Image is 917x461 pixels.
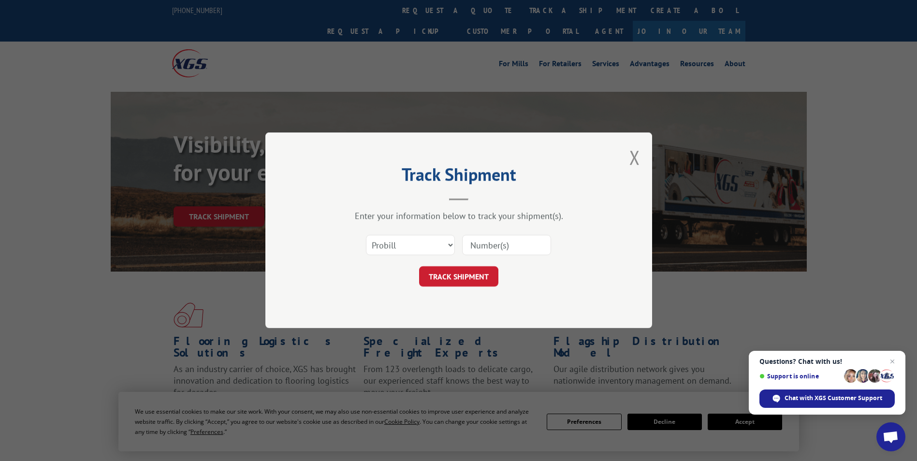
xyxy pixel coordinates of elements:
[462,235,551,256] input: Number(s)
[759,373,841,380] span: Support is online
[759,389,895,408] div: Chat with XGS Customer Support
[759,358,895,365] span: Questions? Chat with us!
[314,168,604,186] h2: Track Shipment
[419,267,498,287] button: TRACK SHIPMENT
[629,144,640,170] button: Close modal
[876,422,905,451] div: Open chat
[887,356,898,367] span: Close chat
[314,211,604,222] div: Enter your information below to track your shipment(s).
[785,394,882,403] span: Chat with XGS Customer Support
